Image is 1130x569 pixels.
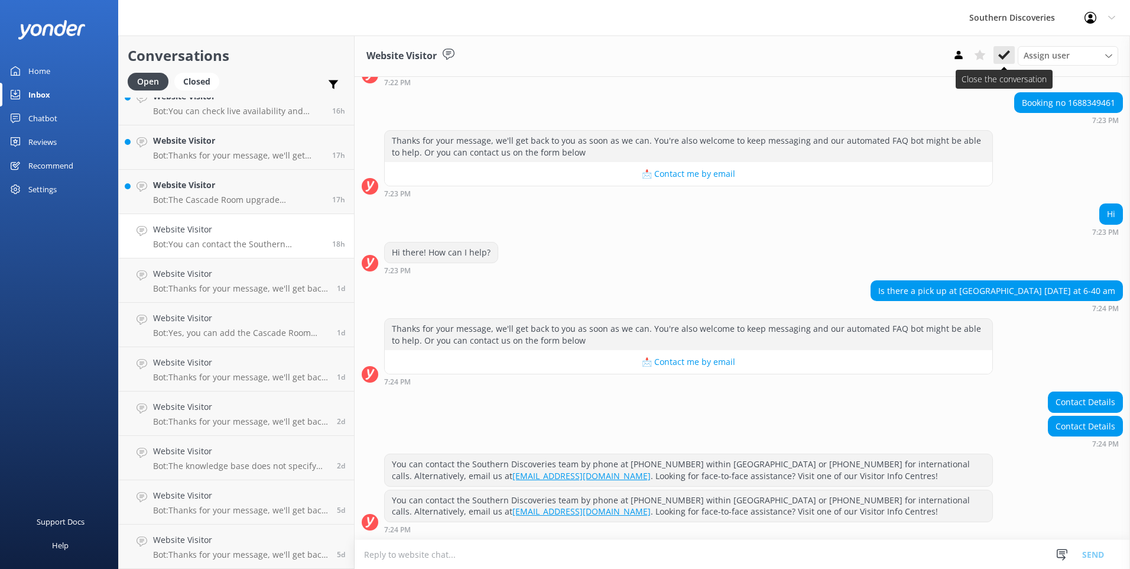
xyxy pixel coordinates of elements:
[385,319,992,350] div: Thanks for your message, we'll get back to you as soon as we can. You're also welcome to keep mes...
[119,303,354,347] a: Website VisitorBot:Yes, you can add the Cascade Room upgrade when booking your Fly Cruise Fly pac...
[153,267,328,280] h4: Website Visitor
[512,506,651,517] a: [EMAIL_ADDRESS][DOMAIN_NAME]
[153,356,328,369] h4: Website Visitor
[153,134,323,147] h4: Website Visitor
[153,461,328,471] p: Bot: The knowledge base does not specify the exact differences between the Glenorchy Air and Air ...
[385,131,992,162] div: Thanks for your message, we'll get back to you as soon as we can. You're also welcome to keep mes...
[153,106,323,117] p: Bot: You can check live availability and book your Milford Sound adventure on our website. Visit ...
[337,372,345,382] span: Aug 20 2025 05:37pm (UTC +12:00) Pacific/Auckland
[1092,117,1119,124] strong: 7:23 PM
[119,125,354,170] a: Website VisitorBot:Thanks for your message, we'll get back to you as soon as we can. You're also ...
[153,223,323,236] h4: Website Visitor
[153,372,328,383] p: Bot: Thanks for your message, we'll get back to you as soon as we can. You're also welcome to kee...
[385,454,992,486] div: You can contact the Southern Discoveries team by phone at [PHONE_NUMBER] within [GEOGRAPHIC_DATA]...
[384,525,993,534] div: Aug 21 2025 07:24pm (UTC +12:00) Pacific/Auckland
[1048,439,1123,448] div: Aug 21 2025 07:24pm (UTC +12:00) Pacific/Auckland
[337,505,345,515] span: Aug 17 2025 01:14am (UTC +12:00) Pacific/Auckland
[384,189,993,198] div: Aug 21 2025 07:23pm (UTC +12:00) Pacific/Auckland
[1018,46,1118,65] div: Assign User
[1092,305,1119,312] strong: 7:24 PM
[384,377,993,386] div: Aug 21 2025 07:24pm (UTC +12:00) Pacific/Auckland
[385,350,992,374] button: 📩 Contact me by email
[153,179,323,192] h4: Website Visitor
[337,283,345,293] span: Aug 20 2025 11:53pm (UTC +12:00) Pacific/Auckland
[337,328,345,338] span: Aug 20 2025 09:09pm (UTC +12:00) Pacific/Auckland
[153,549,328,560] p: Bot: Thanks for your message, we'll get back to you as soon as we can. You're also welcome to kee...
[153,312,328,325] h4: Website Visitor
[1100,204,1122,224] div: Hi
[384,266,498,274] div: Aug 21 2025 07:23pm (UTC +12:00) Pacific/Auckland
[119,258,354,303] a: Website VisitorBot:Thanks for your message, we'll get back to you as soon as we can. You're also ...
[119,214,354,258] a: Website VisitorBot:You can contact the Southern Discoveries team by phone at [PHONE_NUMBER] withi...
[119,170,354,214] a: Website VisitorBot:The Cascade Room upgrade accommodates a maximum of 20 guests, providing a quie...
[119,392,354,436] a: Website VisitorBot:Thanks for your message, we'll get back to you as soon as we can. You're also ...
[871,304,1123,312] div: Aug 21 2025 07:24pm (UTC +12:00) Pacific/Auckland
[153,445,328,458] h4: Website Visitor
[28,106,57,130] div: Chatbot
[1092,229,1119,236] strong: 7:23 PM
[174,75,225,88] a: Closed
[174,73,219,90] div: Closed
[153,239,323,250] p: Bot: You can contact the Southern Discoveries team by phone at [PHONE_NUMBER] within [GEOGRAPHIC_...
[332,150,345,160] span: Aug 21 2025 07:53pm (UTC +12:00) Pacific/Auckland
[384,526,411,534] strong: 7:24 PM
[384,190,411,198] strong: 7:23 PM
[1024,49,1070,62] span: Assign user
[1048,392,1122,412] div: Contact Details
[337,416,345,426] span: Aug 19 2025 07:19pm (UTC +12:00) Pacific/Auckland
[128,75,174,88] a: Open
[385,162,992,186] button: 📩 Contact me by email
[28,130,57,154] div: Reviews
[153,150,323,161] p: Bot: Thanks for your message, we'll get back to you as soon as we can. You're also welcome to kee...
[384,379,411,386] strong: 7:24 PM
[119,436,354,480] a: Website VisitorBot:The knowledge base does not specify the exact differences between the Glenorch...
[871,281,1122,301] div: Is there a pick up at [GEOGRAPHIC_DATA] [DATE] at 6-40 am
[1048,416,1122,437] div: Contact Details
[332,106,345,116] span: Aug 21 2025 08:32pm (UTC +12:00) Pacific/Auckland
[28,154,73,177] div: Recommend
[153,195,323,205] p: Bot: The Cascade Room upgrade accommodates a maximum of 20 guests, providing a quieter and more p...
[18,20,86,40] img: yonder-white-logo.png
[28,83,50,106] div: Inbox
[1015,93,1122,113] div: Booking no 1688349461
[1014,116,1123,124] div: Aug 21 2025 07:23pm (UTC +12:00) Pacific/Auckland
[384,267,411,274] strong: 7:23 PM
[384,78,993,86] div: Aug 21 2025 07:22pm (UTC +12:00) Pacific/Auckland
[366,49,437,64] h3: Website Visitor
[128,73,168,90] div: Open
[385,490,992,522] div: You can contact the Southern Discoveries team by phone at [PHONE_NUMBER] within [GEOGRAPHIC_DATA]...
[28,59,50,83] div: Home
[52,534,69,557] div: Help
[153,505,328,516] p: Bot: Thanks for your message, we'll get back to you as soon as we can. You're also welcome to kee...
[153,328,328,338] p: Bot: Yes, you can add the Cascade Room upgrade when booking your Fly Cruise Fly package. If you’v...
[37,510,85,534] div: Support Docs
[119,81,354,125] a: Website VisitorBot:You can check live availability and book your Milford Sound adventure on our w...
[153,283,328,294] p: Bot: Thanks for your message, we'll get back to you as soon as we can. You're also welcome to kee...
[119,347,354,392] a: Website VisitorBot:Thanks for your message, we'll get back to you as soon as we can. You're also ...
[153,489,328,502] h4: Website Visitor
[153,400,328,413] h4: Website Visitor
[153,534,328,547] h4: Website Visitor
[385,243,498,263] div: Hi there! How can I help?
[1092,228,1123,236] div: Aug 21 2025 07:23pm (UTC +12:00) Pacific/Auckland
[337,461,345,471] span: Aug 19 2025 05:39pm (UTC +12:00) Pacific/Auckland
[28,177,57,201] div: Settings
[332,239,345,249] span: Aug 21 2025 07:24pm (UTC +12:00) Pacific/Auckland
[153,416,328,427] p: Bot: Thanks for your message, we'll get back to you as soon as we can. You're also welcome to kee...
[332,195,345,205] span: Aug 21 2025 07:35pm (UTC +12:00) Pacific/Auckland
[119,480,354,525] a: Website VisitorBot:Thanks for your message, we'll get back to you as soon as we can. You're also ...
[1092,441,1119,448] strong: 7:24 PM
[512,470,651,481] a: [EMAIL_ADDRESS][DOMAIN_NAME]
[384,79,411,86] strong: 7:22 PM
[119,525,354,569] a: Website VisitorBot:Thanks for your message, we'll get back to you as soon as we can. You're also ...
[128,44,345,67] h2: Conversations
[337,549,345,560] span: Aug 17 2025 12:26am (UTC +12:00) Pacific/Auckland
